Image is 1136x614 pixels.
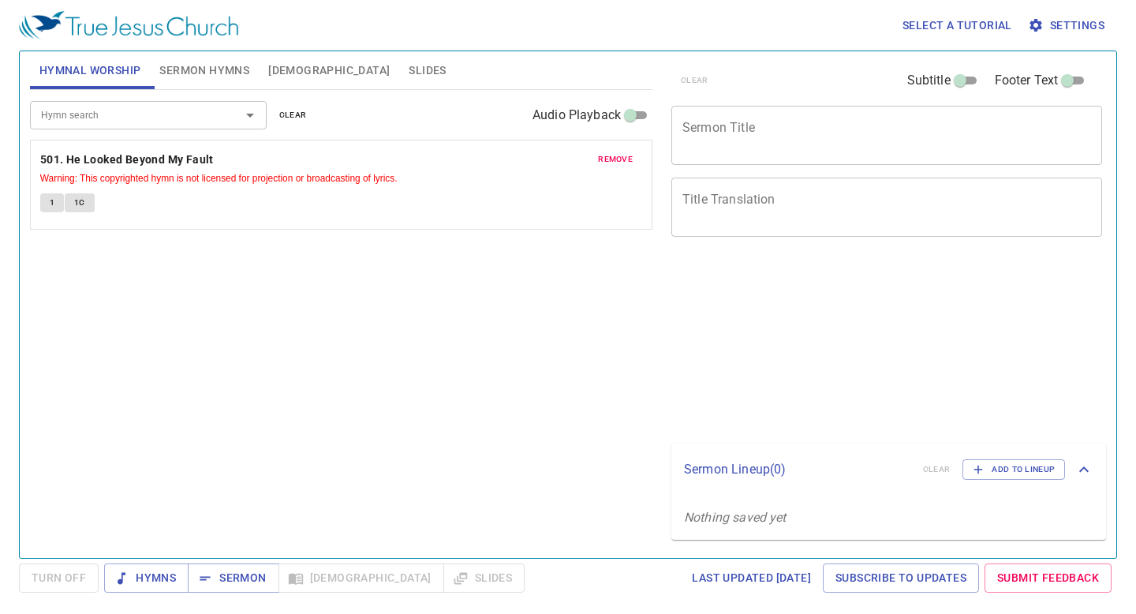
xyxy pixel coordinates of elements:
[962,459,1065,480] button: Add to Lineup
[997,568,1099,588] span: Submit Feedback
[270,106,316,125] button: clear
[19,11,238,39] img: True Jesus Church
[200,568,266,588] span: Sermon
[279,108,307,122] span: clear
[409,61,446,80] span: Slides
[684,510,787,525] i: Nothing saved yet
[239,104,261,126] button: Open
[268,61,390,80] span: [DEMOGRAPHIC_DATA]
[684,460,910,479] p: Sermon Lineup ( 0 )
[532,106,621,125] span: Audio Playback
[692,568,811,588] span: Last updated [DATE]
[686,563,817,593] a: Last updated [DATE]
[50,196,54,210] span: 1
[104,563,189,593] button: Hymns
[159,61,249,80] span: Sermon Hymns
[117,568,176,588] span: Hymns
[40,173,398,184] small: Warning: This copyrighted hymn is not licensed for projection or broadcasting of lyrics.
[835,568,966,588] span: Subscribe to Updates
[1031,16,1104,36] span: Settings
[39,61,141,80] span: Hymnal Worship
[896,11,1018,40] button: Select a tutorial
[589,150,642,169] button: remove
[40,150,214,170] b: 501. He Looked Beyond My Fault
[985,563,1112,593] a: Submit Feedback
[823,563,979,593] a: Subscribe to Updates
[907,71,951,90] span: Subtitle
[665,253,1018,437] iframe: from-child
[40,150,216,170] button: 501. He Looked Beyond My Fault
[902,16,1012,36] span: Select a tutorial
[188,563,278,593] button: Sermon
[973,462,1055,477] span: Add to Lineup
[671,444,1106,496] div: Sermon Lineup(0)clearAdd to Lineup
[995,71,1059,90] span: Footer Text
[74,196,85,210] span: 1C
[598,152,633,167] span: remove
[1025,11,1111,40] button: Settings
[65,193,95,212] button: 1C
[40,193,64,212] button: 1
